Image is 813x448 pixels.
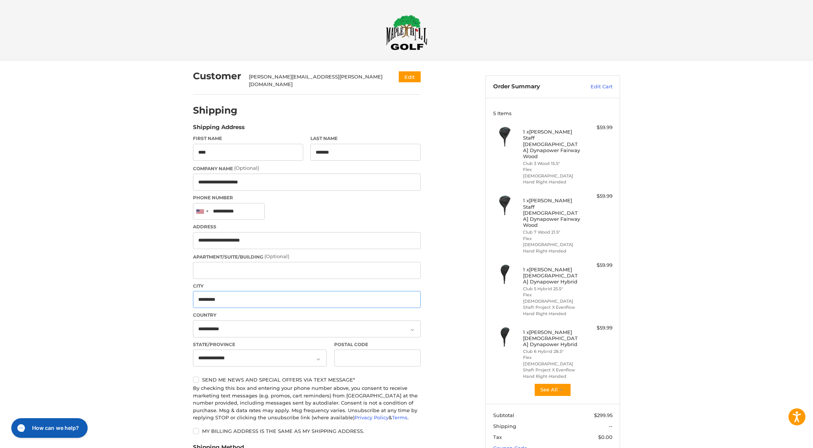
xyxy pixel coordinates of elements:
[523,266,581,285] h4: 1 x [PERSON_NAME] [DEMOGRAPHIC_DATA] Dynapower Hybrid
[523,236,581,248] li: Flex [DEMOGRAPHIC_DATA]
[523,292,581,304] li: Flex [DEMOGRAPHIC_DATA]
[493,412,514,418] span: Subtotal
[193,194,421,201] label: Phone Number
[334,341,421,348] label: Postal Code
[193,377,421,383] label: Send me news and special offers via text message*
[751,428,813,448] iframe: Google Customer Reviews
[193,70,241,82] h2: Customer
[523,354,581,367] li: Flex [DEMOGRAPHIC_DATA]
[523,373,581,380] li: Hand Right-Handed
[609,423,612,429] span: --
[234,165,259,171] small: (Optional)
[386,15,427,50] img: Maple Hill Golf
[523,329,581,348] h4: 1 x [PERSON_NAME] [DEMOGRAPHIC_DATA] Dynapower Hybrid
[493,423,516,429] span: Shipping
[193,283,421,289] label: City
[193,123,245,135] legend: Shipping Address
[523,367,581,373] li: Shaft Project X Evenflow
[493,434,502,440] span: Tax
[598,434,612,440] span: $0.00
[583,262,612,269] div: $59.99
[574,83,612,91] a: Edit Cart
[523,229,581,236] li: Club 7 Wood 21.5°
[523,286,581,292] li: Club 5 Hybrid 25.5°
[523,248,581,254] li: Hand Right-Handed
[493,83,574,91] h3: Order Summary
[193,312,421,319] label: Country
[583,192,612,200] div: $59.99
[193,165,421,172] label: Company Name
[392,414,407,420] a: Terms
[355,414,389,420] a: Privacy Policy
[399,71,421,82] button: Edit
[193,341,327,348] label: State/Province
[193,385,421,422] div: By checking this box and entering your phone number above, you consent to receive marketing text ...
[493,110,612,116] h3: 5 Items
[523,304,581,311] li: Shaft Project X Evenflow
[523,311,581,317] li: Hand Right-Handed
[193,253,421,260] label: Apartment/Suite/Building
[523,160,581,167] li: Club 3 Wood 15.5°
[193,223,421,230] label: Address
[193,203,211,220] div: United States: +1
[583,124,612,131] div: $59.99
[249,73,384,88] div: [PERSON_NAME][EMAIL_ADDRESS][PERSON_NAME][DOMAIN_NAME]
[310,135,421,142] label: Last Name
[523,166,581,179] li: Flex [DEMOGRAPHIC_DATA]
[523,129,581,159] h4: 1 x [PERSON_NAME] Staff [DEMOGRAPHIC_DATA] Dynapower Fairway Wood
[8,416,90,440] iframe: Gorgias live chat messenger
[193,135,303,142] label: First Name
[523,197,581,228] h4: 1 x [PERSON_NAME] Staff [DEMOGRAPHIC_DATA] Dynapower Fairway Wood
[523,348,581,355] li: Club 6 Hybrid 28.5°
[193,428,421,434] label: My billing address is the same as my shipping address.
[264,253,289,259] small: (Optional)
[193,105,238,116] h2: Shipping
[583,324,612,332] div: $59.99
[523,179,581,185] li: Hand Right-Handed
[594,412,612,418] span: $299.95
[534,383,571,397] button: See All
